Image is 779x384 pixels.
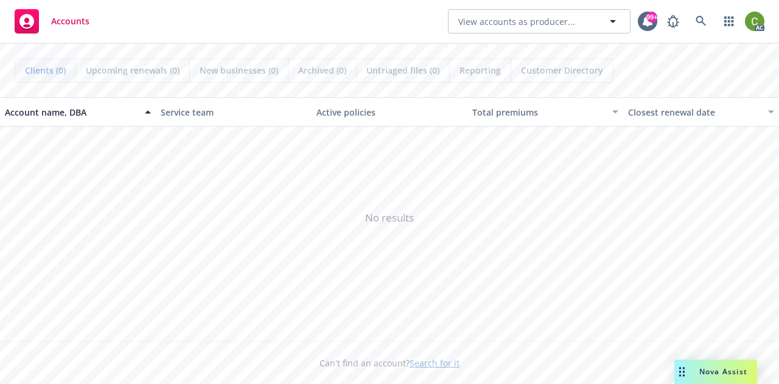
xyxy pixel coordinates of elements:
div: Total premiums [472,106,605,119]
div: Account name, DBA [5,106,138,119]
div: 99+ [646,12,657,23]
span: New businesses (0) [200,64,278,77]
a: Search for it [410,357,459,369]
button: Service team [156,97,312,127]
span: Clients (0) [25,64,66,77]
span: Accounts [51,16,89,26]
a: Report a Bug [661,9,685,33]
span: Can't find an account? [320,357,459,369]
button: Active policies [312,97,467,127]
a: Search [689,9,713,33]
button: Closest renewal date [623,97,779,127]
div: Closest renewal date [628,106,761,119]
span: Upcoming renewals (0) [86,64,180,77]
a: Accounts [10,4,94,38]
span: Reporting [459,64,501,77]
a: Switch app [717,9,741,33]
button: View accounts as producer... [448,9,631,33]
button: Total premiums [467,97,623,127]
span: View accounts as producer... [458,15,575,28]
span: Archived (0) [298,64,346,77]
div: Drag to move [674,360,690,384]
button: Nova Assist [674,360,757,384]
span: Untriaged files (0) [366,64,439,77]
span: Nova Assist [699,366,747,377]
div: Active policies [316,106,463,119]
img: photo [745,12,764,31]
span: Customer Directory [521,64,603,77]
div: Service team [161,106,307,119]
